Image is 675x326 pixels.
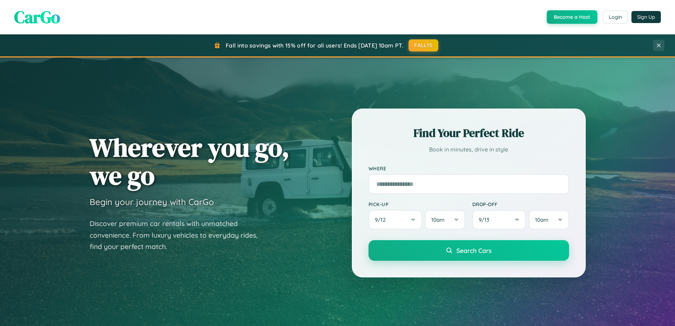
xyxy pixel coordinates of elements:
[535,216,549,223] span: 10am
[90,133,289,189] h1: Wherever you go, we go
[14,5,60,29] span: CarGo
[369,165,569,171] label: Where
[369,144,569,155] p: Book in minutes, drive in style
[375,216,389,223] span: 9 / 12
[369,240,569,261] button: Search Cars
[425,210,465,230] button: 10am
[631,11,661,23] button: Sign Up
[472,201,569,207] label: Drop-off
[90,218,267,253] p: Discover premium car rentals with unmatched convenience. From luxury vehicles to everyday rides, ...
[369,210,422,230] button: 9/12
[547,10,597,24] button: Become a Host
[472,210,526,230] button: 9/13
[409,39,438,51] button: FALL15
[226,42,403,49] span: Fall into savings with 15% off for all users! Ends [DATE] 10am PT.
[529,210,569,230] button: 10am
[431,216,445,223] span: 10am
[369,125,569,141] h2: Find Your Perfect Ride
[369,201,465,207] label: Pick-up
[479,216,493,223] span: 9 / 13
[90,197,214,207] h3: Begin your journey with CarGo
[456,247,491,254] span: Search Cars
[603,11,628,23] button: Login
